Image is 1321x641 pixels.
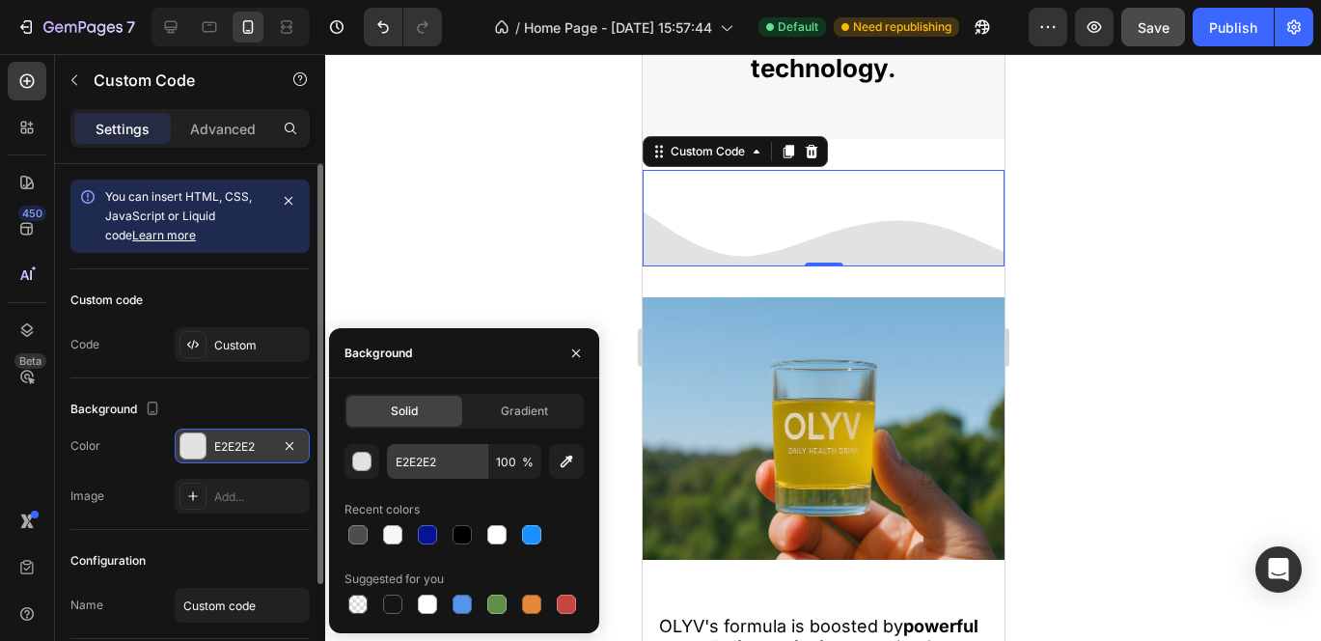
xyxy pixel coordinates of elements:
[70,292,143,309] div: Custom code
[1138,19,1170,36] span: Save
[18,206,46,221] div: 450
[8,8,144,46] button: 7
[96,119,150,139] p: Settings
[344,571,444,588] div: Suggested for you
[214,337,305,354] div: Custom
[105,189,252,242] span: You can insert HTML, CSS, JavaScript or Liquid code
[515,17,520,38] span: /
[16,562,336,603] strong: powerful natural olive antioxidants
[1255,546,1302,593] div: Open Intercom Messenger
[70,552,146,570] div: Configuration
[16,562,336,603] span: OLYV's formula is boosted by delivering:
[778,18,818,36] span: Default
[391,403,418,420] span: Solid
[70,336,99,353] div: Code
[214,488,305,506] div: Add...
[522,454,534,471] span: %
[126,15,135,39] p: 7
[364,8,442,46] div: Undo/Redo
[70,597,103,614] div: Name
[132,228,196,242] a: Learn more
[1121,8,1185,46] button: Save
[344,501,420,518] div: Recent colors
[70,397,164,423] div: Background
[643,54,1005,641] iframe: Design area
[70,488,104,505] div: Image
[70,437,100,455] div: Color
[387,444,487,479] input: Eg: FFFFFF
[524,17,712,38] span: Home Page - [DATE] 15:57:44
[214,438,270,456] div: E2E2E2
[344,345,412,362] div: Background
[1209,17,1257,38] div: Publish
[853,18,951,36] span: Need republishing
[94,69,258,92] p: Custom Code
[1193,8,1274,46] button: Publish
[14,353,46,369] div: Beta
[501,403,548,420] span: Gradient
[190,119,256,139] p: Advanced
